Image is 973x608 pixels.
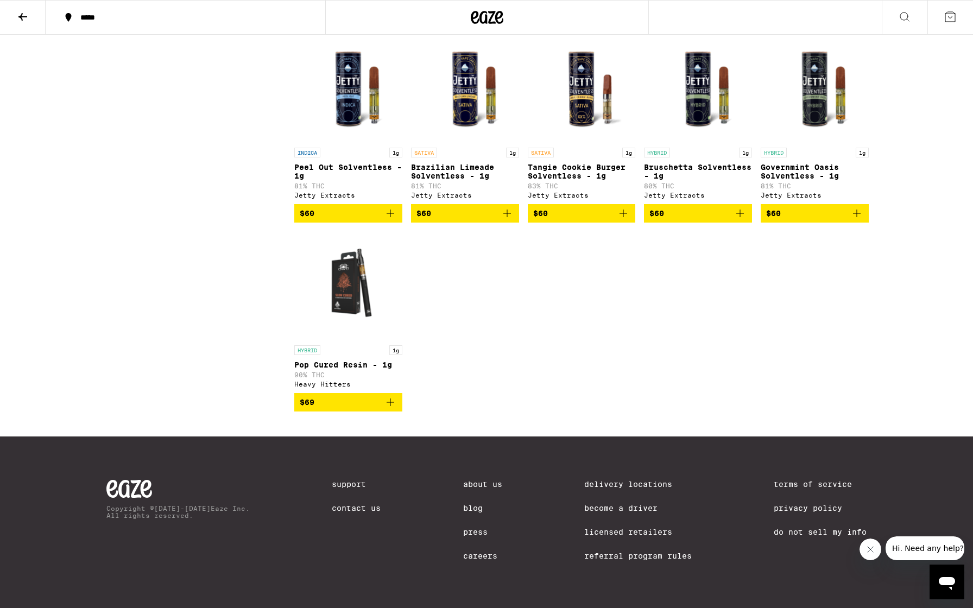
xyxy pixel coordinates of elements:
p: Tangie Cookie Burger Solventless - 1g [528,163,636,180]
a: Open page for Bruschetta Solventless - 1g from Jetty Extracts [644,34,752,204]
img: Heavy Hitters - Pop Cured Resin - 1g [294,231,402,340]
div: Heavy Hitters [294,381,402,388]
div: Jetty Extracts [644,192,752,199]
span: $60 [766,209,781,218]
p: Brazilian Limeade Solventless - 1g [411,163,519,180]
a: Press [463,528,502,536]
img: Jetty Extracts - Governmint Oasis Solventless - 1g [761,34,869,142]
button: Add to bag [294,204,402,223]
a: Do Not Sell My Info [774,528,867,536]
p: 81% THC [761,182,869,189]
p: 81% THC [294,182,402,189]
img: Jetty Extracts - Bruschetta Solventless - 1g [644,34,752,142]
p: 1g [389,345,402,355]
a: Licensed Retailers [584,528,692,536]
p: 83% THC [528,182,636,189]
p: 80% THC [644,182,752,189]
p: Pop Cured Resin - 1g [294,360,402,369]
a: Delivery Locations [584,480,692,489]
a: Careers [463,552,502,560]
p: 1g [506,148,519,157]
a: Referral Program Rules [584,552,692,560]
a: Contact Us [332,504,381,512]
p: Copyright © [DATE]-[DATE] Eaze Inc. All rights reserved. [106,505,250,519]
p: HYBRID [294,345,320,355]
div: Jetty Extracts [528,192,636,199]
p: HYBRID [761,148,787,157]
div: Jetty Extracts [294,192,402,199]
p: 1g [389,148,402,157]
button: Add to bag [644,204,752,223]
a: Open page for Pop Cured Resin - 1g from Heavy Hitters [294,231,402,393]
a: Open page for Tangie Cookie Burger Solventless - 1g from Jetty Extracts [528,34,636,204]
p: 1g [739,148,752,157]
img: Jetty Extracts - Peel Out Solventless - 1g [294,34,402,142]
div: Jetty Extracts [761,192,869,199]
p: SATIVA [528,148,554,157]
span: $69 [300,398,314,407]
a: Open page for Peel Out Solventless - 1g from Jetty Extracts [294,34,402,204]
iframe: Close message [860,539,881,560]
button: Add to bag [294,393,402,411]
a: Blog [463,504,502,512]
p: 81% THC [411,182,519,189]
p: Bruschetta Solventless - 1g [644,163,752,180]
a: Terms of Service [774,480,867,489]
p: Governmint Oasis Solventless - 1g [761,163,869,180]
button: Add to bag [411,204,519,223]
p: Peel Out Solventless - 1g [294,163,402,180]
a: Support [332,480,381,489]
iframe: Button to launch messaging window [930,565,964,599]
a: Privacy Policy [774,504,867,512]
a: Open page for Brazilian Limeade Solventless - 1g from Jetty Extracts [411,34,519,204]
span: $60 [300,209,314,218]
img: Jetty Extracts - Tangie Cookie Burger Solventless - 1g [528,34,636,142]
div: Jetty Extracts [411,192,519,199]
button: Add to bag [761,204,869,223]
img: Jetty Extracts - Brazilian Limeade Solventless - 1g [411,34,519,142]
p: 90% THC [294,371,402,378]
a: Become a Driver [584,504,692,512]
span: $60 [416,209,431,218]
p: 1g [622,148,635,157]
iframe: Message from company [886,536,964,560]
span: $60 [649,209,664,218]
p: SATIVA [411,148,437,157]
span: $60 [533,209,548,218]
p: INDICA [294,148,320,157]
button: Add to bag [528,204,636,223]
p: 1g [856,148,869,157]
p: HYBRID [644,148,670,157]
a: About Us [463,480,502,489]
a: Open page for Governmint Oasis Solventless - 1g from Jetty Extracts [761,34,869,204]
